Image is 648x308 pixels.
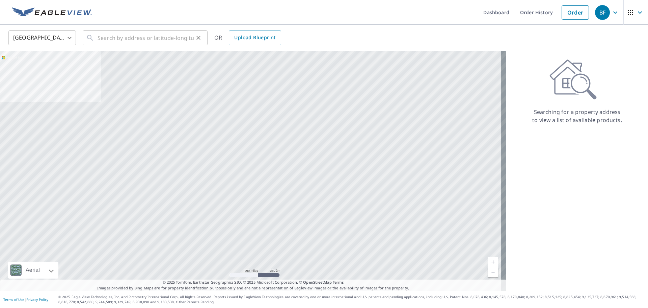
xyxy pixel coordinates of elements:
div: [GEOGRAPHIC_DATA] [8,28,76,47]
div: Aerial [8,262,58,279]
span: Upload Blueprint [234,33,275,42]
p: Searching for a property address to view a list of available products. [532,108,622,124]
a: Order [562,5,589,20]
div: Aerial [24,262,42,279]
a: Privacy Policy [26,297,48,302]
input: Search by address or latitude-longitude [98,28,194,47]
img: EV Logo [12,7,92,18]
div: OR [214,30,281,45]
p: © 2025 Eagle View Technologies, Inc. and Pictometry International Corp. All Rights Reserved. Repo... [58,294,645,305]
div: BF [595,5,610,20]
a: Terms of Use [3,297,24,302]
span: © 2025 TomTom, Earthstar Geographics SIO, © 2025 Microsoft Corporation, © [163,280,344,285]
a: OpenStreetMap [303,280,331,285]
a: Terms [333,280,344,285]
a: Upload Blueprint [229,30,281,45]
p: | [3,298,48,302]
a: Current Level 5, Zoom Out [488,267,498,277]
button: Clear [194,33,203,43]
a: Current Level 5, Zoom In [488,257,498,267]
